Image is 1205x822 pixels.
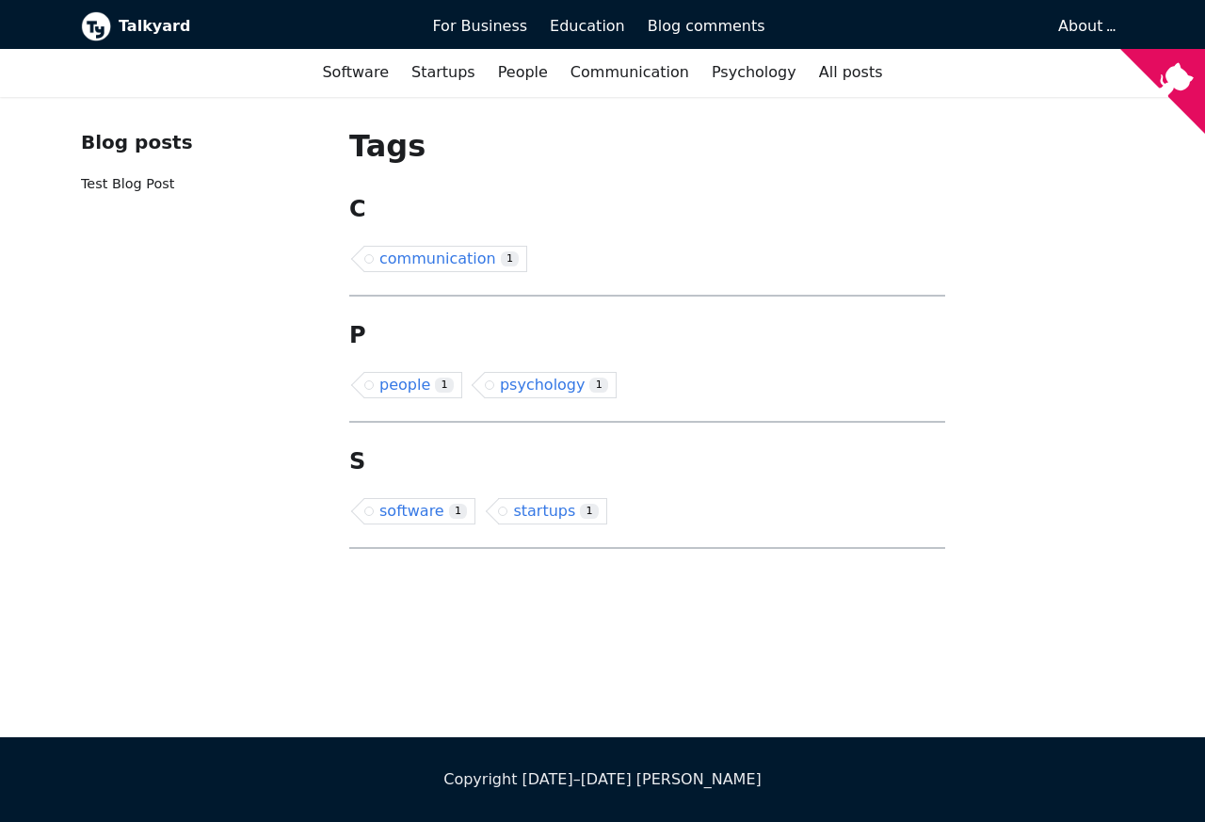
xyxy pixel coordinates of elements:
[550,17,625,35] span: Education
[81,176,174,191] a: Test Blog Post
[81,767,1124,792] div: Copyright [DATE]–[DATE] [PERSON_NAME]
[349,447,945,475] h2: S
[432,17,527,35] span: For Business
[349,321,945,349] h2: P
[81,127,319,158] div: Blog posts
[501,251,520,267] span: 1
[1058,17,1113,35] a: About
[349,127,945,165] h1: Tags
[81,11,111,41] img: Talkyard logo
[589,378,608,394] span: 1
[400,56,487,89] a: Startups
[364,372,462,398] a: people1
[364,246,527,272] a: communication1
[487,56,559,89] a: People
[808,56,894,89] a: All posts
[81,127,319,211] nav: Blog recent posts navigation
[364,498,475,524] a: software1
[538,10,636,42] a: Education
[311,56,400,89] a: Software
[421,10,538,42] a: For Business
[700,56,808,89] a: Psychology
[449,504,468,520] span: 1
[119,14,406,39] b: Talkyard
[485,372,617,398] a: psychology1
[81,11,406,41] a: Talkyard logoTalkyard
[636,10,777,42] a: Blog comments
[349,195,945,223] h2: C
[435,378,454,394] span: 1
[559,56,700,89] a: Communication
[580,504,599,520] span: 1
[648,17,765,35] span: Blog comments
[498,498,607,524] a: startups1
